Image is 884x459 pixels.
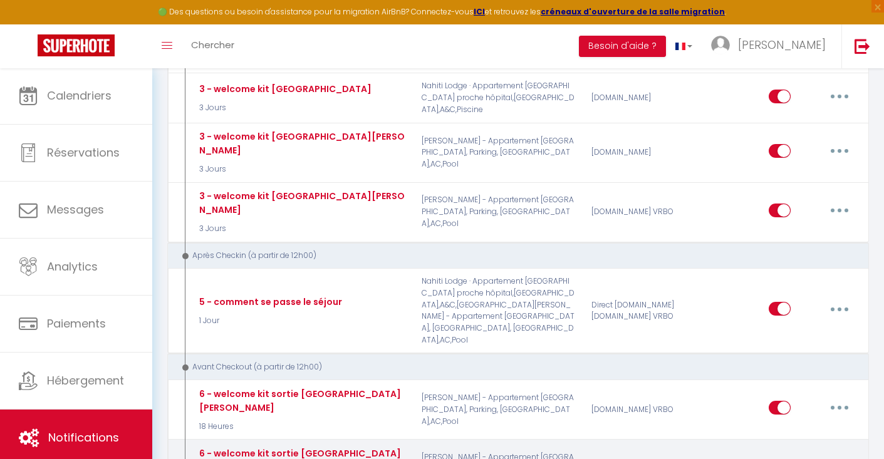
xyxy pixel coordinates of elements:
[579,36,666,57] button: Besoin d'aide ?
[583,189,696,235] div: [DOMAIN_NAME] VRBO
[413,130,583,175] p: [PERSON_NAME] - Appartement [GEOGRAPHIC_DATA], Parking, [GEOGRAPHIC_DATA],AC,Pool
[47,316,106,331] span: Paiements
[47,145,120,160] span: Réservations
[541,6,725,17] a: créneaux d'ouverture de la salle migration
[702,24,841,68] a: ... [PERSON_NAME]
[48,430,119,445] span: Notifications
[583,80,696,116] div: [DOMAIN_NAME]
[196,82,372,96] div: 3 - welcome kit [GEOGRAPHIC_DATA]
[583,387,696,433] div: [DOMAIN_NAME] VRBO
[47,88,112,103] span: Calendriers
[196,387,405,415] div: 6 - welcome kit sortie [GEOGRAPHIC_DATA][PERSON_NAME]
[196,130,405,157] div: 3 - welcome kit [GEOGRAPHIC_DATA][PERSON_NAME]
[413,276,583,346] p: Nahiti Lodge · Appartement [GEOGRAPHIC_DATA] proche hôpital,[GEOGRAPHIC_DATA],A&C,[GEOGRAPHIC_DAT...
[196,295,342,309] div: 5 - comment se passe le séjour
[47,202,104,217] span: Messages
[179,250,844,262] div: Après Checkin (à partir de 12h00)
[413,80,583,116] p: Nahiti Lodge · Appartement [GEOGRAPHIC_DATA] proche hôpital,[GEOGRAPHIC_DATA],A&C,Piscine
[191,38,234,51] span: Chercher
[855,38,870,54] img: logout
[738,37,826,53] span: [PERSON_NAME]
[182,24,244,68] a: Chercher
[196,315,342,327] p: 1 Jour
[474,6,485,17] a: ICI
[711,36,730,54] img: ...
[413,189,583,235] p: [PERSON_NAME] - Appartement [GEOGRAPHIC_DATA], Parking, [GEOGRAPHIC_DATA],AC,Pool
[413,387,583,433] p: [PERSON_NAME] - Appartement [GEOGRAPHIC_DATA], Parking, [GEOGRAPHIC_DATA],AC,Pool
[10,5,48,43] button: Ouvrir le widget de chat LiveChat
[196,163,405,175] p: 3 Jours
[583,130,696,175] div: [DOMAIN_NAME]
[38,34,115,56] img: Super Booking
[196,102,372,114] p: 3 Jours
[583,276,696,346] div: Direct [DOMAIN_NAME] [DOMAIN_NAME] VRBO
[179,361,844,373] div: Avant Checkout (à partir de 12h00)
[196,223,405,235] p: 3 Jours
[47,259,98,274] span: Analytics
[196,421,405,433] p: 18 Heures
[47,373,124,388] span: Hébergement
[196,189,405,217] div: 3 - welcome kit [GEOGRAPHIC_DATA][PERSON_NAME]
